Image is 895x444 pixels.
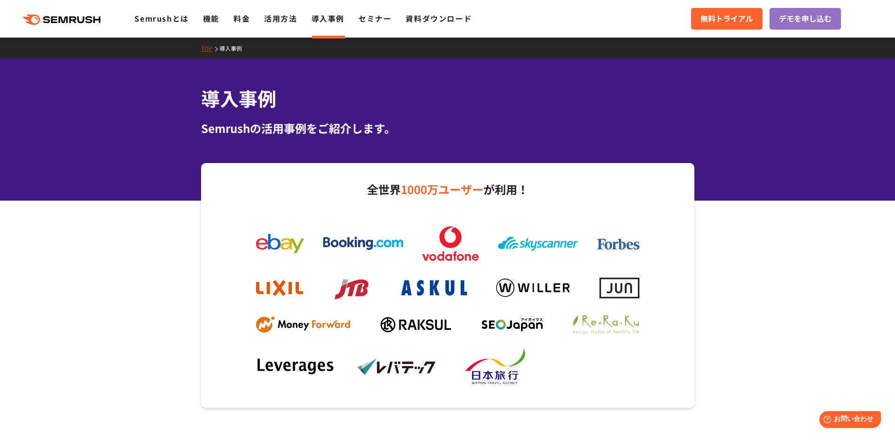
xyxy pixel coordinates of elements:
a: 料金 [233,13,250,24]
a: Semrushとは [134,13,188,24]
a: デモを申し込む [770,8,841,30]
img: ebay [256,234,304,253]
span: 1000万ユーザー [401,181,483,197]
img: skyscanner [498,237,578,250]
a: 無料トライアル [691,8,763,30]
a: 機能 [203,13,219,24]
img: jun [599,278,639,298]
img: mf [256,317,350,333]
a: 導入事例 [219,44,249,52]
a: 資料ダウンロード [405,13,472,24]
span: デモを申し込む [779,13,832,25]
img: leverages [256,358,336,376]
img: jtb [332,275,372,302]
img: nta [458,348,538,386]
img: askul [401,280,467,296]
img: lixil [256,280,303,296]
span: 無料トライアル [700,13,753,25]
img: ReRaKu [573,315,639,334]
a: 導入事例 [311,13,344,24]
img: booking [323,237,403,250]
a: TOP [201,44,219,52]
img: vodafone [422,226,479,261]
img: seojapan [482,318,543,331]
p: 全世界 が利用！ [247,179,649,199]
a: セミナー [358,13,391,24]
img: dummy [559,357,639,377]
img: raksul [381,317,451,332]
a: 活用方法 [264,13,297,24]
img: forbes [597,239,639,250]
iframe: Help widget launcher [811,407,885,434]
div: Semrushの活用事例をご紹介します。 [201,120,694,137]
img: willer [496,279,570,297]
img: levtech [357,358,437,375]
h1: 導入事例 [201,85,694,112]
